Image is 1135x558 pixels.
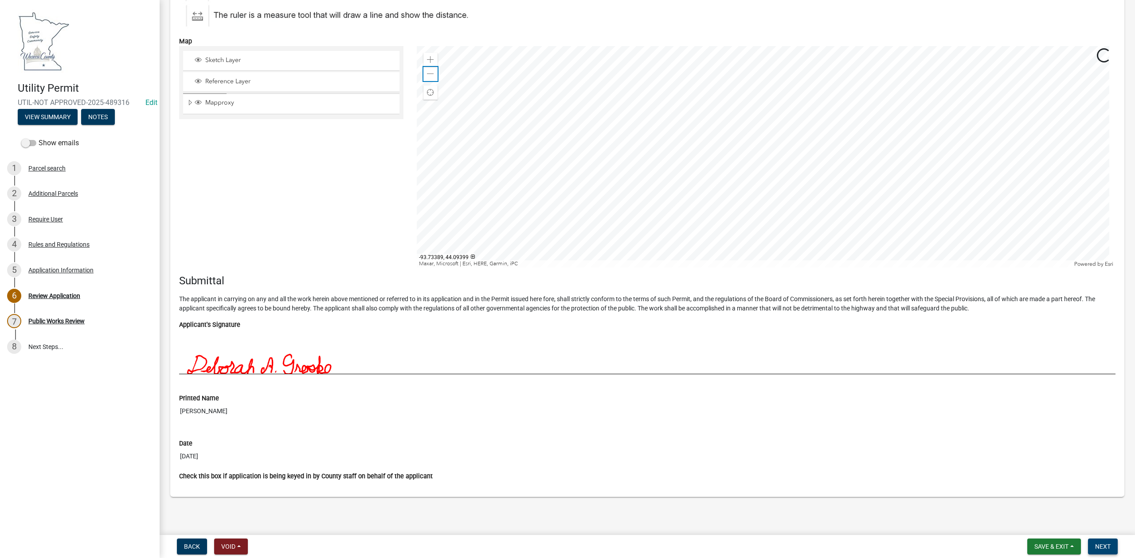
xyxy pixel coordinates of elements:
[193,77,396,86] div: Reference Layer
[182,49,400,116] ul: Layer List
[423,67,438,81] div: Zoom out
[18,98,142,107] span: UTIL-NOT APPROVED-2025-489316
[214,539,248,554] button: Void
[7,161,21,175] div: 1
[203,56,396,64] span: Sketch Layer
[7,212,21,226] div: 3
[183,51,399,71] li: Sketch Layer
[1105,261,1113,267] a: Esri
[1095,543,1111,550] span: Next
[1027,539,1081,554] button: Save & Exit
[18,114,78,121] wm-modal-confirm: Summary
[81,109,115,125] button: Notes
[183,72,399,92] li: Reference Layer
[183,93,399,114] li: Mapproxy
[203,99,396,107] span: Mapproxy
[7,289,21,303] div: 6
[18,109,78,125] button: View Summary
[1072,260,1115,267] div: Powered by
[1088,539,1118,554] button: Next
[187,99,193,108] span: Expand
[18,9,70,73] img: Waseca County, Minnesota
[7,314,21,328] div: 7
[18,82,153,95] h4: Utility Permit
[28,216,63,222] div: Require User
[417,260,1072,267] div: Maxar, Microsoft | Esri, HERE, Garmin, iPC
[179,473,433,480] label: Check this box if application is being keyed in by County staff on behalf of the applicant
[203,77,396,85] span: Reference Layer
[145,98,157,107] wm-modal-confirm: Edit Application Number
[193,56,396,65] div: Sketch Layer
[179,294,1115,313] p: The applicant in carrying on any and all the work herein above mentioned or referred to in its ap...
[28,318,85,324] div: Public Works Review
[193,99,396,108] div: Mapproxy
[28,190,78,197] div: Additional Parcels
[7,340,21,354] div: 8
[7,186,21,201] div: 2
[7,237,21,252] div: 4
[179,395,219,402] label: Printed Name
[423,85,438,100] div: Find my location
[179,275,1115,287] h4: Submittal
[179,39,192,45] label: Map
[81,114,115,121] wm-modal-confirm: Notes
[28,267,94,273] div: Application Information
[145,98,157,107] a: Edit
[179,329,517,374] img: +p+BYvAAAABklEQVQDACfsytCcuTg9AAAAAElFTkSuQmCC
[179,441,192,447] label: Date
[179,322,240,328] label: Applicant's Signature
[7,263,21,277] div: 5
[184,543,200,550] span: Back
[21,138,79,148] label: Show emails
[28,241,90,248] div: Rules and Regulations
[177,539,207,554] button: Back
[28,293,80,299] div: Review Application
[221,543,235,550] span: Void
[28,165,66,171] div: Parcel search
[423,53,438,67] div: Zoom in
[1034,543,1068,550] span: Save & Exit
